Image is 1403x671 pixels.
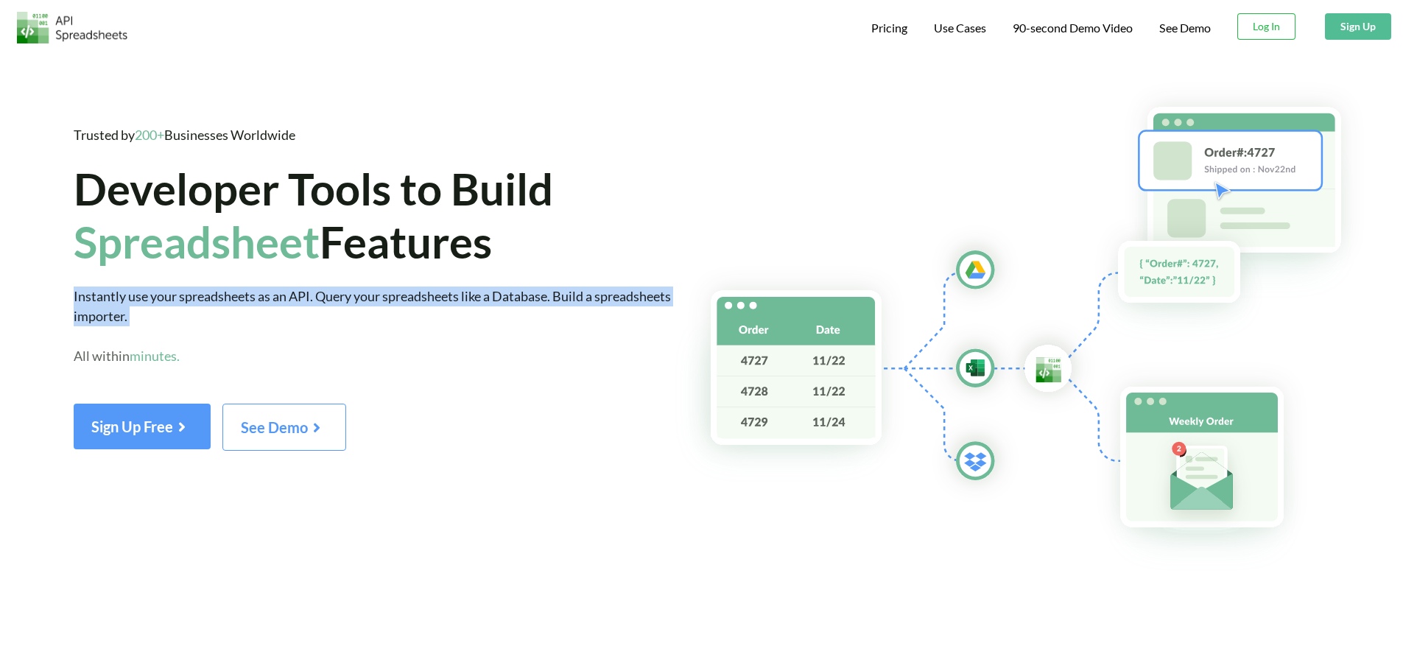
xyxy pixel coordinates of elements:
span: Instantly use your spreadsheets as an API. Query your spreadsheets like a Database. Build a sprea... [74,288,671,364]
button: Sign Up Free [74,404,211,449]
span: 200+ [135,127,164,143]
img: Logo.png [17,12,127,43]
img: Hero Spreadsheet Flow [673,81,1403,572]
span: Developer Tools to Build Features [74,162,553,268]
button: Log In [1237,13,1295,40]
span: Use Cases [934,21,986,35]
span: Spreadsheet [74,215,320,268]
span: See Demo [241,418,328,436]
span: minutes. [130,348,180,364]
span: Sign Up Free [91,418,193,435]
span: 90-second Demo Video [1013,22,1133,34]
button: See Demo [222,404,346,451]
a: See Demo [222,424,346,436]
button: Sign Up [1325,13,1391,40]
span: Trusted by Businesses Worldwide [74,127,295,143]
a: See Demo [1159,21,1211,36]
span: Pricing [871,21,907,35]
